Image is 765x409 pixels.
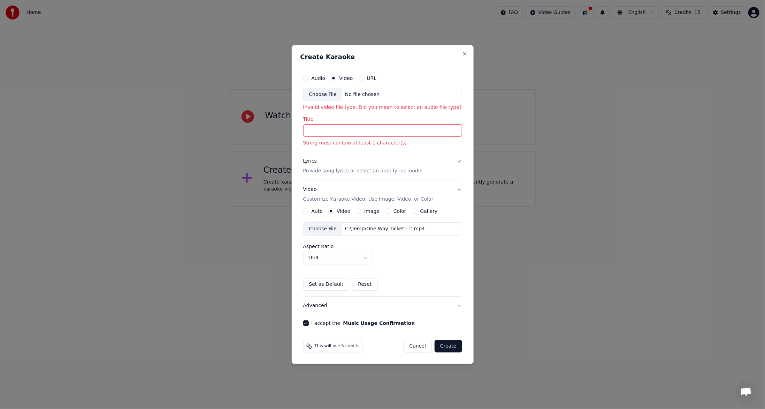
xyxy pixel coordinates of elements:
span: This will use 5 credits [314,343,359,349]
label: URL [367,76,376,81]
h2: Create Karaoke [300,54,465,60]
p: String must contain at least 1 character(s) [303,140,462,147]
div: Choose File [303,88,342,101]
button: Reset [352,278,377,291]
div: VideoCustomize Karaoke Video: Use Image, Video, or Color [303,208,462,296]
button: Create [435,340,462,352]
p: Invalid video file type. Did you mean to select an audio file type? [303,104,462,111]
label: Aspect Ratio [303,244,462,249]
button: VideoCustomize Karaoke Video: Use Image, Video, or Color [303,180,462,208]
div: Video [303,186,433,203]
button: Set as Default [303,278,349,291]
div: No file chosen [342,91,382,98]
label: Image [364,209,380,214]
button: Advanced [303,297,462,315]
label: Auto [311,209,323,214]
p: Customize Karaoke Video: Use Image, Video, or Color [303,196,433,203]
label: I accept the [311,321,415,326]
button: Cancel [404,340,432,352]
p: Provide song lyrics or select an auto lyrics model [303,168,422,174]
label: Audio [311,76,325,81]
button: I accept the [343,321,415,326]
label: Video [337,209,350,214]
div: Lyrics [303,158,316,165]
label: Color [393,209,406,214]
div: C:\Temp\One Way Ticket - !'.mp4 [342,225,428,232]
button: LyricsProvide song lyrics or select an auto lyrics model [303,152,462,180]
div: Choose File [303,223,342,235]
label: Video [339,76,353,81]
label: Gallery [420,209,438,214]
label: Title [303,117,462,121]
